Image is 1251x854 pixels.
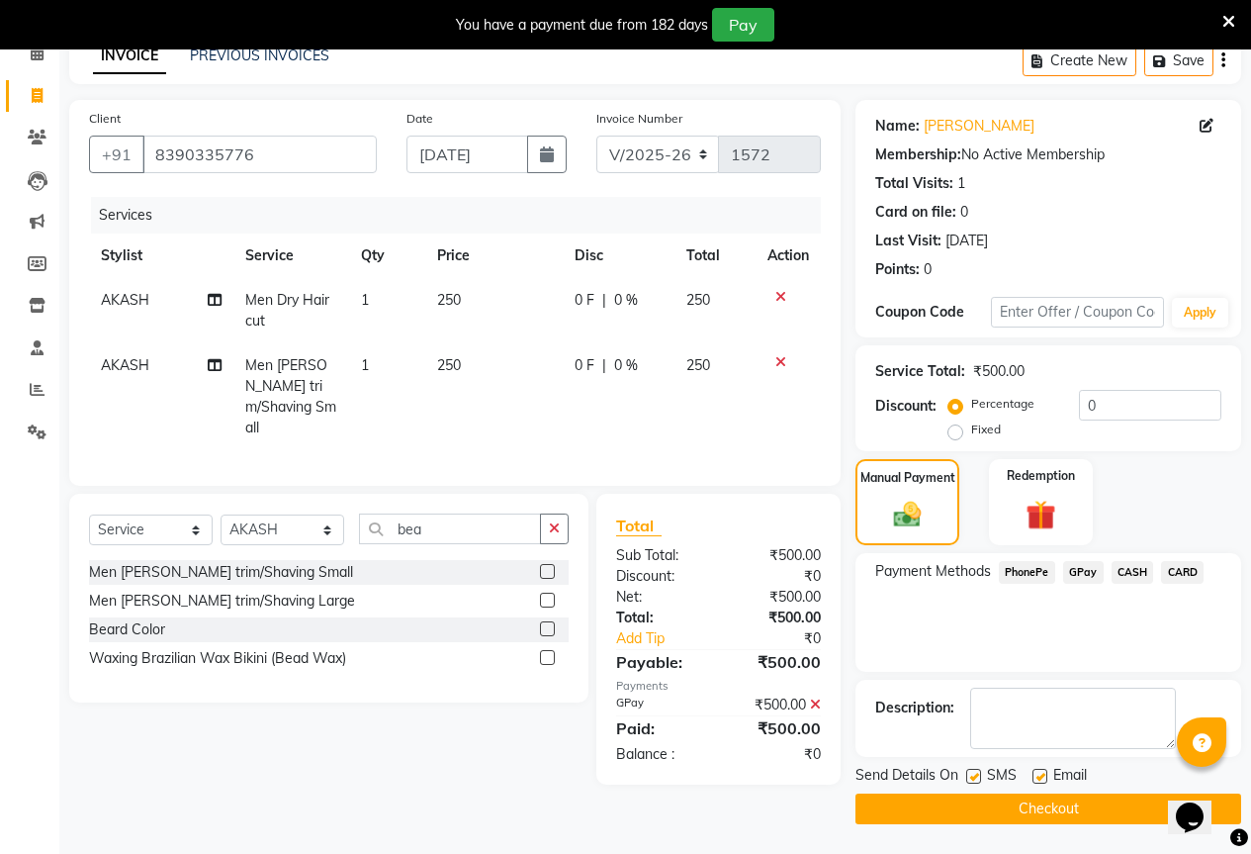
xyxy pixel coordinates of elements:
[945,231,988,251] div: [DATE]
[718,650,836,674] div: ₹500.00
[89,562,353,583] div: Men [PERSON_NAME] trim/Shaving Small
[601,608,719,628] div: Total:
[971,421,1001,438] label: Fixed
[1144,46,1213,76] button: Save
[718,545,836,566] div: ₹500.00
[601,650,719,674] div: Payable:
[718,695,836,715] div: ₹500.00
[960,202,968,223] div: 0
[601,744,719,765] div: Balance :
[686,356,710,374] span: 250
[686,291,710,309] span: 250
[93,39,166,74] a: INVOICE
[855,794,1241,824] button: Checkout
[855,765,958,790] span: Send Details On
[563,234,674,278] th: Disc
[349,234,426,278] th: Qty
[885,499,931,530] img: _cash.svg
[406,110,433,128] label: Date
[359,514,541,544] input: Search or Scan
[674,234,756,278] th: Total
[89,591,355,612] div: Men [PERSON_NAME] trim/Shaving Large
[875,302,991,323] div: Coupon Code
[971,395,1034,413] label: Percentage
[601,545,719,566] div: Sub Total:
[924,259,932,280] div: 0
[596,110,682,128] label: Invoice Number
[875,173,953,194] div: Total Visits:
[425,234,563,278] th: Price
[1007,467,1075,485] label: Redemption
[1168,775,1231,834] iframe: chat widget
[957,173,965,194] div: 1
[614,290,638,311] span: 0 %
[1023,46,1136,76] button: Create New
[456,15,708,36] div: You have a payment due from 182 days
[860,469,955,487] label: Manual Payment
[245,291,329,330] span: Men Dry Hair cut
[875,144,961,165] div: Membership:
[756,234,821,278] th: Action
[89,619,165,640] div: Beard Color
[601,628,738,649] a: Add Tip
[875,561,991,582] span: Payment Methods
[602,355,606,376] span: |
[987,765,1017,790] span: SMS
[718,744,836,765] div: ₹0
[89,234,233,278] th: Stylist
[718,716,836,740] div: ₹500.00
[91,197,836,234] div: Services
[1063,561,1104,584] span: GPay
[999,561,1055,584] span: PhonePe
[973,361,1025,382] div: ₹500.00
[875,202,956,223] div: Card on file:
[601,695,719,715] div: GPay
[601,587,719,608] div: Net:
[1053,765,1087,790] span: Email
[738,628,836,649] div: ₹0
[616,678,821,695] div: Payments
[614,355,638,376] span: 0 %
[712,8,774,42] button: Pay
[924,116,1034,137] a: [PERSON_NAME]
[1112,561,1154,584] span: CASH
[718,608,836,628] div: ₹500.00
[601,716,719,740] div: Paid:
[875,396,937,417] div: Discount:
[601,566,719,587] div: Discount:
[718,587,836,608] div: ₹500.00
[602,290,606,311] span: |
[361,291,369,309] span: 1
[142,136,377,173] input: Search by Name/Mobile/Email/Code
[89,648,346,669] div: Waxing Brazilian Wax Bikini (Bead Wax)
[875,231,941,251] div: Last Visit:
[361,356,369,374] span: 1
[245,356,336,436] span: Men [PERSON_NAME] trim/Shaving Small
[233,234,349,278] th: Service
[89,110,121,128] label: Client
[575,355,594,376] span: 0 F
[89,136,144,173] button: +91
[437,291,461,309] span: 250
[875,361,965,382] div: Service Total:
[190,47,329,64] a: PREVIOUS INVOICES
[1161,561,1204,584] span: CARD
[1172,298,1228,328] button: Apply
[437,356,461,374] span: 250
[101,356,149,374] span: AKASH
[101,291,149,309] span: AKASH
[718,566,836,587] div: ₹0
[991,297,1164,328] input: Enter Offer / Coupon Code
[616,516,662,536] span: Total
[875,259,920,280] div: Points:
[575,290,594,311] span: 0 F
[875,698,954,718] div: Description:
[1017,497,1065,533] img: _gift.svg
[875,144,1221,165] div: No Active Membership
[875,116,920,137] div: Name:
